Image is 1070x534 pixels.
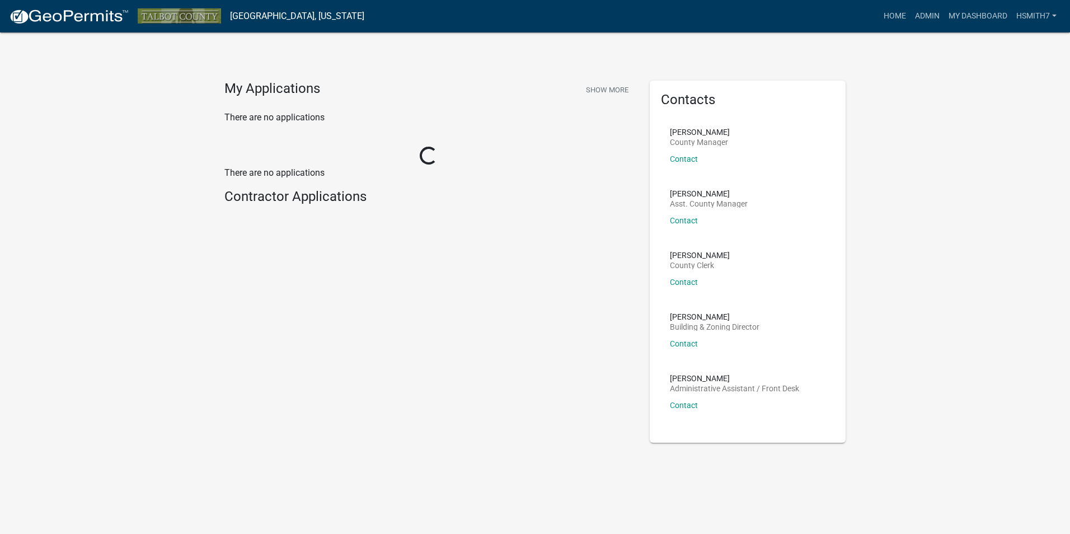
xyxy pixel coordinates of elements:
[670,339,698,348] a: Contact
[670,154,698,163] a: Contact
[224,189,633,205] h4: Contractor Applications
[670,190,748,198] p: [PERSON_NAME]
[661,92,834,108] h5: Contacts
[670,374,799,382] p: [PERSON_NAME]
[944,6,1012,27] a: My Dashboard
[670,323,759,331] p: Building & Zoning Director
[670,200,748,208] p: Asst. County Manager
[1012,6,1061,27] a: hsmith7
[670,216,698,225] a: Contact
[670,251,730,259] p: [PERSON_NAME]
[230,7,364,26] a: [GEOGRAPHIC_DATA], [US_STATE]
[138,8,221,24] img: Talbot County, Georgia
[670,261,730,269] p: County Clerk
[224,111,633,124] p: There are no applications
[879,6,911,27] a: Home
[224,81,320,97] h4: My Applications
[911,6,944,27] a: Admin
[224,166,633,180] p: There are no applications
[670,313,759,321] p: [PERSON_NAME]
[224,189,633,209] wm-workflow-list-section: Contractor Applications
[581,81,633,99] button: Show More
[670,401,698,410] a: Contact
[670,138,730,146] p: County Manager
[670,385,799,392] p: Administrative Assistant / Front Desk
[670,278,698,287] a: Contact
[670,128,730,136] p: [PERSON_NAME]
